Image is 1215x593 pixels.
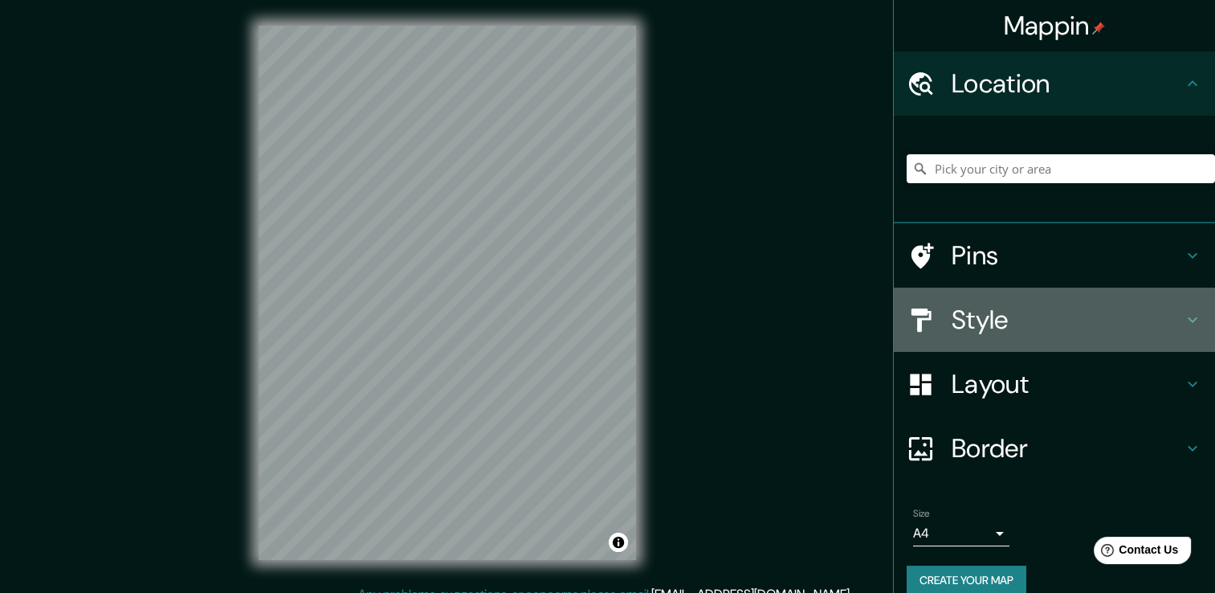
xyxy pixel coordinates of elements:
iframe: Help widget launcher [1072,530,1197,575]
h4: Style [952,304,1183,336]
div: Location [894,51,1215,116]
h4: Border [952,432,1183,464]
h4: Layout [952,368,1183,400]
input: Pick your city or area [907,154,1215,183]
div: Layout [894,352,1215,416]
canvas: Map [259,26,636,560]
div: Style [894,288,1215,352]
button: Toggle attribution [609,533,628,552]
h4: Location [952,67,1183,100]
label: Size [913,507,930,521]
img: pin-icon.png [1092,22,1105,35]
div: Border [894,416,1215,481]
h4: Mappin [1004,10,1106,42]
h4: Pins [952,239,1183,272]
div: A4 [913,521,1009,546]
div: Pins [894,223,1215,288]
